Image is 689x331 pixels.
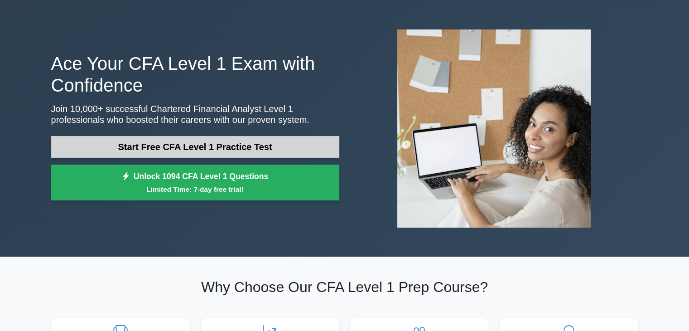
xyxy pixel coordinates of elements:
small: Limited Time: 7-day free trial! [63,184,328,195]
h1: Ace Your CFA Level 1 Exam with Confidence [51,53,339,96]
a: Start Free CFA Level 1 Practice Test [51,136,339,158]
h2: Why Choose Our CFA Level 1 Prep Course? [51,278,638,296]
p: Join 10,000+ successful Chartered Financial Analyst Level 1 professionals who boosted their caree... [51,103,339,125]
a: Unlock 1094 CFA Level 1 QuestionsLimited Time: 7-day free trial! [51,165,339,201]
